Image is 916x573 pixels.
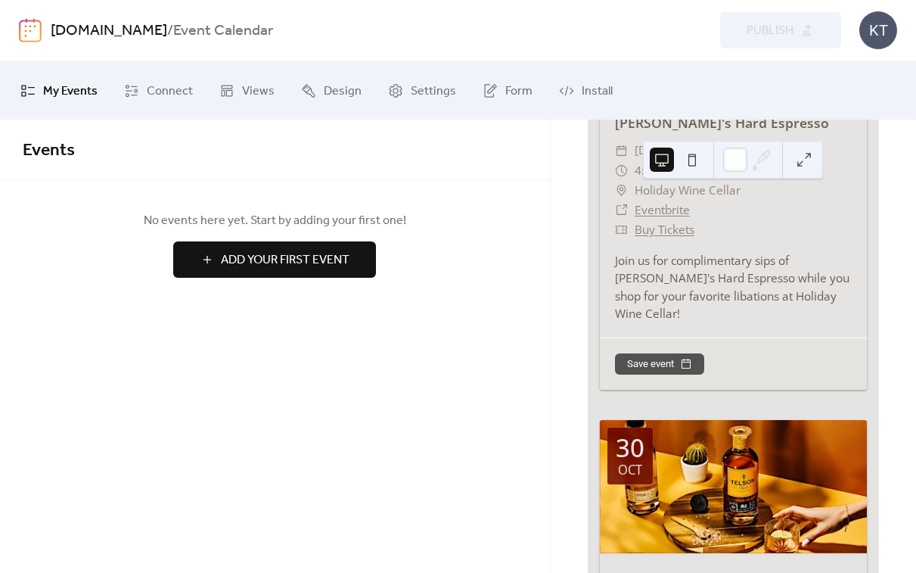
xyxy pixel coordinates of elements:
span: My Events [43,79,98,103]
span: Events [23,134,75,167]
span: Views [242,79,275,103]
span: 4:00pm [635,161,675,181]
div: ​ [615,220,629,240]
div: ​ [615,141,629,160]
a: Install [548,67,624,114]
a: Buy Tickets [635,222,694,238]
div: KT [859,11,897,49]
a: My Events [9,67,109,114]
div: ​ [615,161,629,181]
div: 30 [616,435,644,460]
button: Add Your First Event [173,241,376,278]
b: / [167,17,173,45]
a: Eventbrite [635,202,690,218]
a: Connect [113,67,204,114]
span: Form [505,79,533,103]
a: Design [290,67,373,114]
span: No events here yet. Start by adding your first one! [23,212,527,230]
div: ​ [615,201,629,220]
span: Design [324,79,362,103]
button: Save event [615,353,704,375]
a: Settings [377,67,467,114]
span: Settings [411,79,456,103]
a: Add Your First Event [23,241,527,278]
a: [DOMAIN_NAME] [51,17,167,45]
img: logo [19,18,42,42]
span: Holiday Wine Cellar [635,181,741,201]
a: Views [208,67,286,114]
div: Join us for complimentary sips of [PERSON_NAME]'s Hard Espresso while you shop for your favorite ... [600,252,867,322]
b: Event Calendar [173,17,273,45]
div: Oct [618,464,642,477]
span: Add Your First Event [221,251,349,269]
div: ​ [615,181,629,201]
span: Install [582,79,613,103]
span: [DATE] [635,141,671,160]
a: Form [471,67,544,114]
span: Connect [147,79,193,103]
